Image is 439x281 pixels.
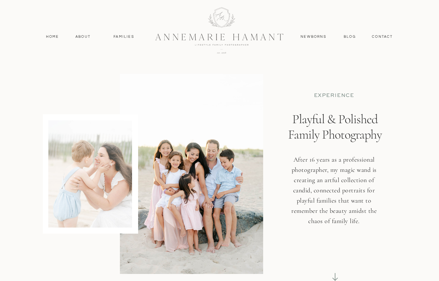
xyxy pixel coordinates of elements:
a: Blog [342,34,357,40]
p: EXPERIENCE [295,92,373,99]
h3: After 16 years as a professional photographer, my magic wand is creating an artful collection of ... [287,155,381,237]
a: Newborns [298,34,329,40]
h1: Playful & Polished Family Photography [283,111,387,170]
a: About [74,34,92,40]
a: contact [369,34,396,40]
a: Home [43,34,62,40]
a: Families [110,34,138,40]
